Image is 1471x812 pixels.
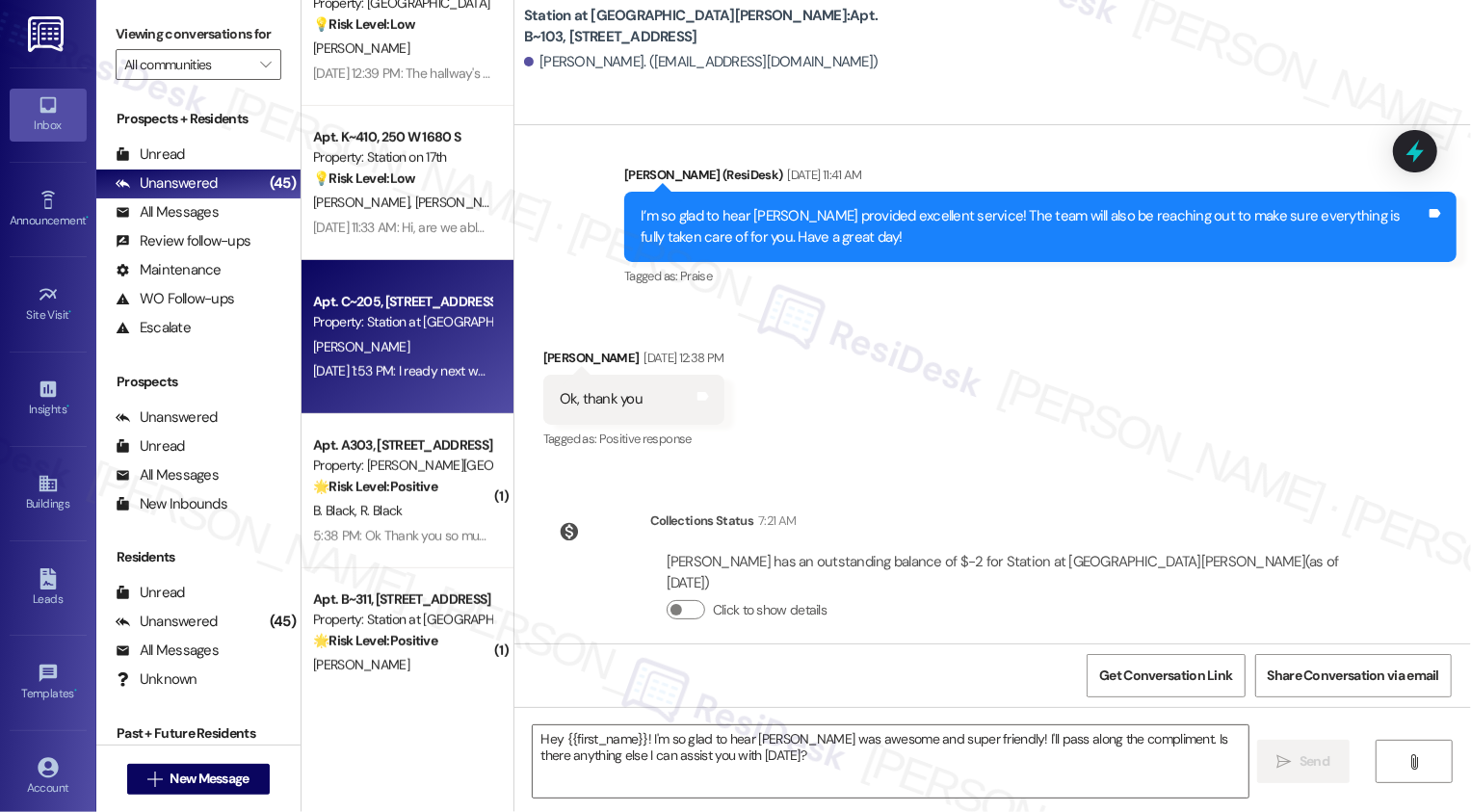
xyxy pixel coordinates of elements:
[1099,666,1232,686] span: Get Conversation Link
[313,362,611,380] div: [DATE] 1:53 PM: I ready next week after 4pm, any day.
[680,268,712,284] span: Praise
[170,769,249,789] span: New Message
[560,389,643,409] div: Ok, thank you
[313,15,415,33] strong: 💡 Risk Level: Low
[10,373,87,425] a: Insights •
[313,292,491,312] div: Apt. C~205, [STREET_ADDRESS]
[124,49,250,80] input: All communities
[116,202,219,223] div: All Messages
[1277,754,1292,770] i: 
[116,669,197,690] div: Unknown
[524,52,879,72] div: [PERSON_NAME]. ([EMAIL_ADDRESS][DOMAIN_NAME])
[313,610,491,630] div: Property: Station at [GEOGRAPHIC_DATA][PERSON_NAME]
[313,219,1162,236] div: [DATE] 11:33 AM: Hi, are we able to limit the amount of mass texts we get? We'd no longer like to...
[533,725,1248,798] textarea: Hey {{first_name}}! I'm so glad to hear [PERSON_NAME] was awesome and super friendly! I'll pass a...
[313,127,491,147] div: Apt. K~410, 250 W 1680 S
[1257,740,1351,783] button: Send
[713,600,827,620] label: Click to show details
[360,502,402,519] span: R. Black
[313,632,437,649] strong: 🌟 Risk Level: Positive
[116,173,218,194] div: Unanswered
[599,431,692,447] span: Positive response
[116,583,185,603] div: Unread
[313,194,415,211] span: [PERSON_NAME]
[116,144,185,165] div: Unread
[116,436,185,457] div: Unread
[313,527,506,544] div: 5:38 PM: Ok Thank you so much! :)
[1268,666,1439,686] span: Share Conversation via email
[313,147,491,168] div: Property: Station on 17th
[313,656,409,673] span: [PERSON_NAME]
[116,612,218,632] div: Unanswered
[10,89,87,141] a: Inbox
[1255,654,1452,697] button: Share Conversation via email
[86,211,89,224] span: •
[313,39,409,57] span: [PERSON_NAME]
[524,6,909,47] b: Station at [GEOGRAPHIC_DATA][PERSON_NAME]: Apt. B~103, [STREET_ADDRESS]
[313,589,491,610] div: Apt. B~311, [STREET_ADDRESS]
[624,262,1457,290] div: Tagged as:
[10,751,87,803] a: Account
[116,289,234,309] div: WO Follow-ups
[116,318,191,338] div: Escalate
[10,467,87,519] a: Buildings
[783,165,862,185] div: [DATE] 11:41 AM
[69,305,72,319] span: •
[116,465,219,485] div: All Messages
[116,19,281,49] label: Viewing conversations for
[667,552,1359,593] div: [PERSON_NAME] has an outstanding balance of $-2 for Station at [GEOGRAPHIC_DATA][PERSON_NAME] (as...
[313,478,437,495] strong: 🌟 Risk Level: Positive
[116,260,222,280] div: Maintenance
[28,16,67,52] img: ResiDesk Logo
[313,170,415,187] strong: 💡 Risk Level: Low
[543,425,724,453] div: Tagged as:
[116,407,218,428] div: Unanswered
[96,372,301,392] div: Prospects
[313,435,491,456] div: Apt. A303, [STREET_ADDRESS]
[753,511,796,531] div: 7:21 AM
[313,502,360,519] span: B. Black
[96,109,301,129] div: Prospects + Residents
[313,456,491,476] div: Property: [PERSON_NAME][GEOGRAPHIC_DATA]
[10,657,87,709] a: Templates •
[265,607,301,637] div: (45)
[116,231,250,251] div: Review follow-ups
[66,400,69,413] span: •
[147,772,162,787] i: 
[641,206,1426,248] div: I’m so glad to hear [PERSON_NAME] provided excellent service! The team will also be reaching out ...
[1300,751,1329,772] span: Send
[1087,654,1245,697] button: Get Conversation Link
[260,57,271,72] i: 
[116,641,219,661] div: All Messages
[313,312,491,332] div: Property: Station at [GEOGRAPHIC_DATA][PERSON_NAME]
[10,278,87,330] a: Site Visit •
[313,338,409,355] span: [PERSON_NAME]
[543,348,724,375] div: [PERSON_NAME]
[127,764,270,795] button: New Message
[414,194,511,211] span: [PERSON_NAME]
[624,165,1457,192] div: [PERSON_NAME] (ResiDesk)
[74,684,77,697] span: •
[639,348,723,368] div: [DATE] 12:38 PM
[1407,754,1422,770] i: 
[650,511,753,531] div: Collections Status
[10,563,87,615] a: Leads
[265,169,301,198] div: (45)
[96,547,301,567] div: Residents
[96,723,301,744] div: Past + Future Residents
[116,494,227,514] div: New Inbounds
